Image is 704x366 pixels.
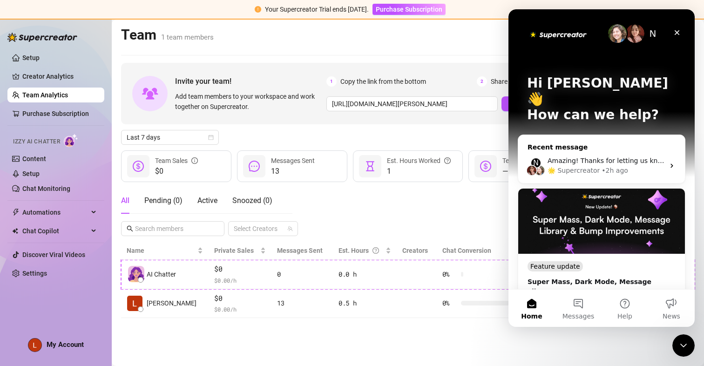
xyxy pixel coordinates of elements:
[444,156,451,166] span: question-circle
[502,166,539,177] div: —
[175,91,323,112] span: Add team members to your workspace and work together on Supercreator.
[387,166,451,177] span: 1
[22,91,68,99] a: Team Analytics
[232,196,272,205] span: Snoozed ( 0 )
[214,293,266,304] span: $0
[501,96,555,111] button: Copy Link
[372,6,446,13] a: Purchase Subscription
[127,296,142,311] img: Lila Peche
[147,298,196,308] span: [PERSON_NAME]
[39,148,605,155] span: Amazing! Thanks for letting us know, I’ll review your bio now and make sure everything looks good...
[28,339,41,352] img: ACg8ocJxKm6RebOQt7NOnvdP1CXUD4ap-QfhTo0uKLoDKQXZQf0w5g=s96-c
[160,15,177,32] div: Close
[214,276,266,285] span: $ 0.00 /h
[22,224,88,238] span: Chat Copilot
[127,245,196,256] span: Name
[372,4,446,15] button: Purchase Subscription
[191,156,198,166] span: info-circle
[47,340,84,349] span: My Account
[121,26,214,44] h2: Team
[208,135,214,140] span: calendar
[109,304,124,310] span: Help
[7,33,77,42] img: logo-BBDzfeDw.svg
[249,161,260,172] span: message
[442,298,457,308] span: 0 %
[502,157,539,164] span: Team Profits
[19,268,150,287] div: Super Mass, Dark Mode, Message Library & Bump Improvements
[144,195,183,206] div: Pending ( 0 )
[277,298,327,308] div: 13
[672,334,695,357] iframe: Intercom live chat
[277,269,327,279] div: 0
[271,157,315,164] span: Messages Sent
[338,298,391,308] div: 0.5 h
[22,205,88,220] span: Automations
[197,196,217,205] span: Active
[133,161,144,172] span: dollar-circle
[22,251,85,258] a: Discover Viral Videos
[12,209,20,216] span: thunderbolt
[22,110,89,117] a: Purchase Subscription
[93,280,140,318] button: Help
[214,264,266,275] span: $0
[22,270,47,277] a: Settings
[287,226,293,231] span: team
[365,161,376,172] span: hourglass
[214,247,254,254] span: Private Sales
[22,185,70,192] a: Chat Monitoring
[155,166,198,177] span: $0
[387,156,451,166] div: Est. Hours Worked
[372,245,379,256] span: question-circle
[326,76,337,87] span: 1
[338,269,391,279] div: 0.0 h
[397,242,436,260] th: Creators
[127,130,213,144] span: Last 7 days
[147,269,176,279] span: AI Chatter
[13,304,34,310] span: Home
[265,6,369,13] span: Your Supercreator Trial ends [DATE].
[277,247,323,254] span: Messages Sent
[135,224,211,234] input: Search members
[47,280,93,318] button: Messages
[491,76,557,87] span: Share it with your team
[340,76,426,87] span: Copy the link from the bottom
[271,166,315,177] span: 13
[19,252,74,262] div: Feature update
[93,156,120,166] div: • 2h ago
[64,134,78,147] img: AI Chatter
[477,76,487,87] span: 2
[127,225,133,232] span: search
[12,228,18,234] img: Chat Copilot
[154,304,172,310] span: News
[376,6,442,13] span: Purchase Subscription
[9,179,177,307] div: Super Mass, Dark Mode, Message Library & Bump ImprovementsFeature updateSuper Mass, Dark Mode, Me...
[214,305,266,314] span: $ 0.00 /h
[22,155,46,163] a: Content
[128,266,144,282] img: izzy-ai-chatter-avatar-DDCN_rTZ.svg
[121,242,209,260] th: Name
[54,304,86,310] span: Messages
[39,156,91,166] div: 🌟 Supercreator
[140,280,186,318] button: News
[22,69,97,84] a: Creator Analytics
[121,195,129,206] div: All
[255,6,261,13] span: exclamation-circle
[22,54,40,61] a: Setup
[161,33,214,41] span: 1 team members
[442,247,491,254] span: Chat Conversion
[155,156,198,166] div: Team Sales
[338,245,384,256] div: Est. Hours
[10,179,176,244] img: Super Mass, Dark Mode, Message Library & Bump Improvements
[480,161,491,172] span: dollar-circle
